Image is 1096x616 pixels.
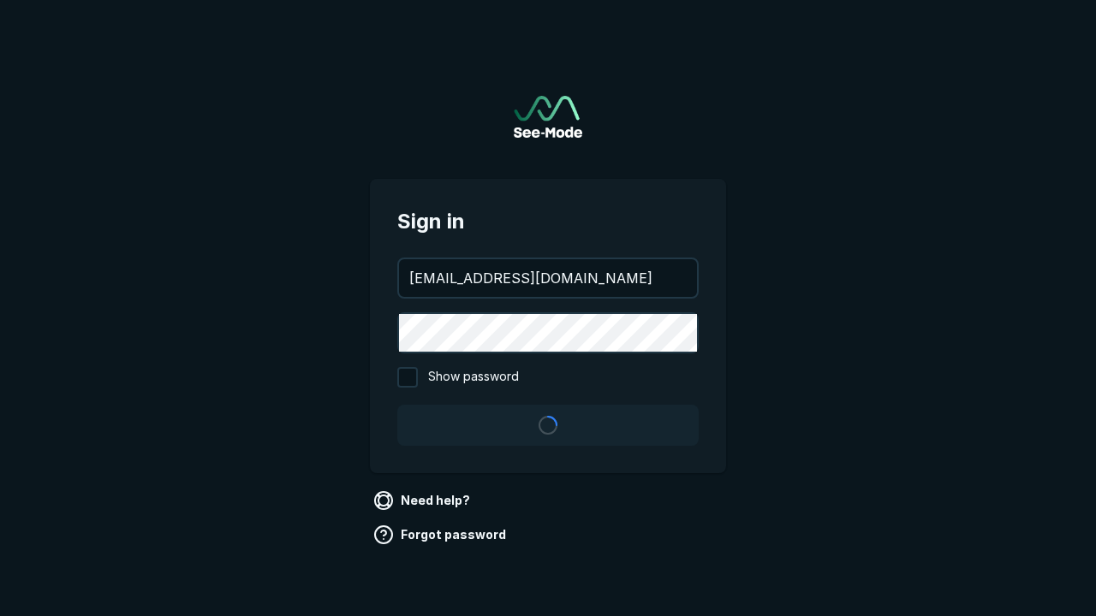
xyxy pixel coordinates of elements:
a: Go to sign in [514,96,582,138]
a: Forgot password [370,521,513,548]
span: Show password [428,367,519,388]
a: Need help? [370,487,477,514]
img: See-Mode Logo [514,96,582,138]
input: your@email.com [399,259,697,297]
span: Sign in [397,206,699,237]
